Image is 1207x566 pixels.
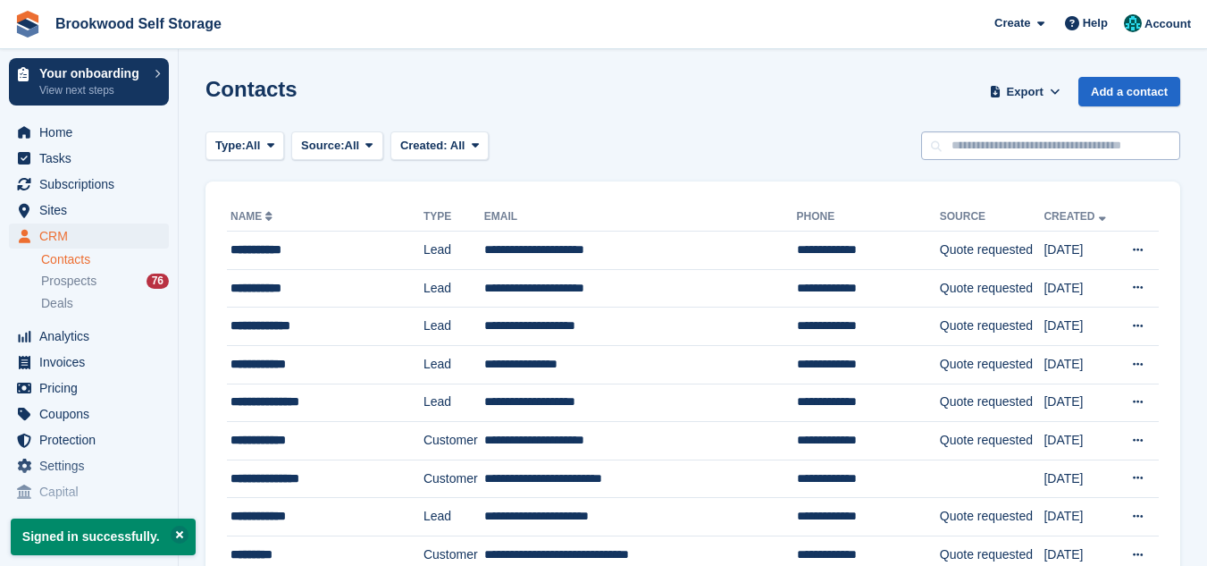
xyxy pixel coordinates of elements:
td: [DATE] [1044,460,1117,498]
span: Coupons [39,401,147,427]
button: Export [985,77,1064,106]
td: Quote requested [940,232,1044,270]
th: Source [940,203,1044,232]
td: Lead [423,269,484,308]
a: menu [9,401,169,427]
button: Created: All [390,131,489,161]
p: View next steps [39,82,146,98]
span: Analytics [39,324,147,349]
img: Holly/Tom/Duncan [1124,14,1142,32]
span: Deals [41,295,73,312]
div: 76 [147,274,169,289]
td: Customer [423,422,484,460]
td: Lead [423,498,484,536]
td: Quote requested [940,498,1044,536]
span: Source: [301,137,344,155]
span: Invoices [39,350,147,375]
td: Lead [423,308,484,346]
td: Quote requested [940,308,1044,346]
td: [DATE] [1044,269,1117,308]
td: [DATE] [1044,345,1117,384]
a: Your onboarding View next steps [9,58,169,106]
span: Tasks [39,146,147,171]
a: menu [9,350,169,375]
a: menu [9,479,169,504]
a: Name [231,210,276,223]
span: Prospects [41,273,96,290]
span: Home [39,120,147,145]
a: Contacts [41,251,169,268]
span: Type: [215,137,246,155]
span: Help [1083,14,1108,32]
span: Subscriptions [39,172,147,197]
a: menu [9,376,169,401]
span: Export [1007,83,1044,101]
a: Created [1044,210,1109,223]
span: Create [994,14,1030,32]
a: Deals [41,294,169,313]
td: [DATE] [1044,422,1117,460]
p: Signed in successfully. [11,519,196,555]
a: menu [9,324,169,349]
a: Add a contact [1078,77,1180,106]
span: All [450,139,465,152]
p: Your onboarding [39,67,146,80]
a: menu [9,172,169,197]
span: Settings [39,453,147,478]
td: [DATE] [1044,232,1117,270]
a: menu [9,146,169,171]
img: stora-icon-8386f47178a22dfd0bd8f6a31ec36ba5ce8667c1dd55bd0f319d3a0aa187defe.svg [14,11,41,38]
td: Quote requested [940,269,1044,308]
td: [DATE] [1044,308,1117,346]
span: Sites [39,198,147,223]
th: Email [484,203,797,232]
span: Protection [39,427,147,452]
button: Type: All [205,131,284,161]
td: Quote requested [940,384,1044,422]
a: menu [9,427,169,452]
th: Type [423,203,484,232]
td: [DATE] [1044,384,1117,422]
span: CRM [39,224,147,249]
td: Customer [423,460,484,498]
a: menu [9,224,169,249]
span: Created: [400,139,448,152]
span: Pricing [39,376,147,401]
span: All [345,137,360,155]
span: All [246,137,261,155]
td: Lead [423,232,484,270]
td: Quote requested [940,345,1044,384]
td: Lead [423,384,484,422]
a: Prospects 76 [41,272,169,291]
h1: Contacts [205,77,298,101]
td: [DATE] [1044,498,1117,536]
td: Lead [423,345,484,384]
a: menu [9,198,169,223]
a: Brookwood Self Storage [48,9,229,38]
span: Account [1144,15,1191,33]
a: menu [9,120,169,145]
td: Quote requested [940,422,1044,460]
a: menu [9,453,169,478]
span: Capital [39,479,147,504]
th: Phone [797,203,940,232]
button: Source: All [291,131,383,161]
